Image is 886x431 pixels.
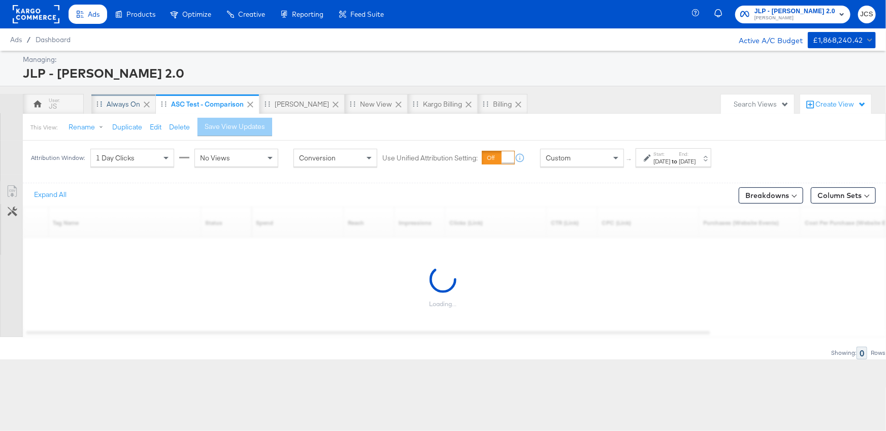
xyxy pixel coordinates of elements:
[30,123,57,131] div: This View:
[22,36,36,44] span: /
[360,100,392,109] div: New View
[182,10,211,18] span: Optimize
[10,36,22,44] span: Ads
[670,157,679,165] strong: to
[96,153,135,162] span: 1 Day Clicks
[679,157,696,165] div: [DATE]
[858,6,876,23] button: JCS
[653,151,670,157] label: Start:
[30,154,85,161] div: Attribution Window:
[171,100,244,109] div: ASC Test - comparison
[107,100,140,109] div: Always On
[61,118,114,137] button: Rename
[808,32,876,48] button: £1,868,240.42
[126,10,155,18] span: Products
[200,153,230,162] span: No Views
[423,100,462,109] div: Kargo Billing
[430,300,457,308] div: Loading...
[831,349,857,356] div: Showing:
[49,102,57,111] div: JS
[870,349,886,356] div: Rows
[739,187,803,204] button: Breakdowns
[350,101,355,107] div: Drag to reorder tab
[169,122,190,132] button: Delete
[96,101,102,107] div: Drag to reorder tab
[679,151,696,157] label: End:
[161,101,167,107] div: Drag to reorder tab
[546,153,571,162] span: Custom
[754,6,835,17] span: JLP - [PERSON_NAME] 2.0
[862,9,872,20] span: JCS
[493,100,512,109] div: Billing
[413,101,418,107] div: Drag to reorder tab
[813,34,863,47] div: £1,868,240.42
[36,36,71,44] a: Dashboard
[88,10,100,18] span: Ads
[299,153,336,162] span: Conversion
[292,10,323,18] span: Reporting
[238,10,265,18] span: Creative
[382,153,478,163] label: Use Unified Attribution Setting:
[735,6,850,23] button: JLP - [PERSON_NAME] 2.0[PERSON_NAME]
[653,157,670,165] div: [DATE]
[23,64,873,82] div: JLP - [PERSON_NAME] 2.0
[265,101,270,107] div: Drag to reorder tab
[150,122,161,132] button: Edit
[23,55,873,64] div: Managing:
[734,100,789,109] div: Search Views
[625,158,635,161] span: ↑
[754,14,835,22] span: [PERSON_NAME]
[815,100,866,110] div: Create View
[27,186,74,204] button: Expand All
[350,10,384,18] span: Feed Suite
[483,101,488,107] div: Drag to reorder tab
[112,122,142,132] button: Duplicate
[811,187,876,204] button: Column Sets
[728,32,803,47] div: Active A/C Budget
[275,100,329,109] div: [PERSON_NAME]
[857,347,867,359] div: 0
